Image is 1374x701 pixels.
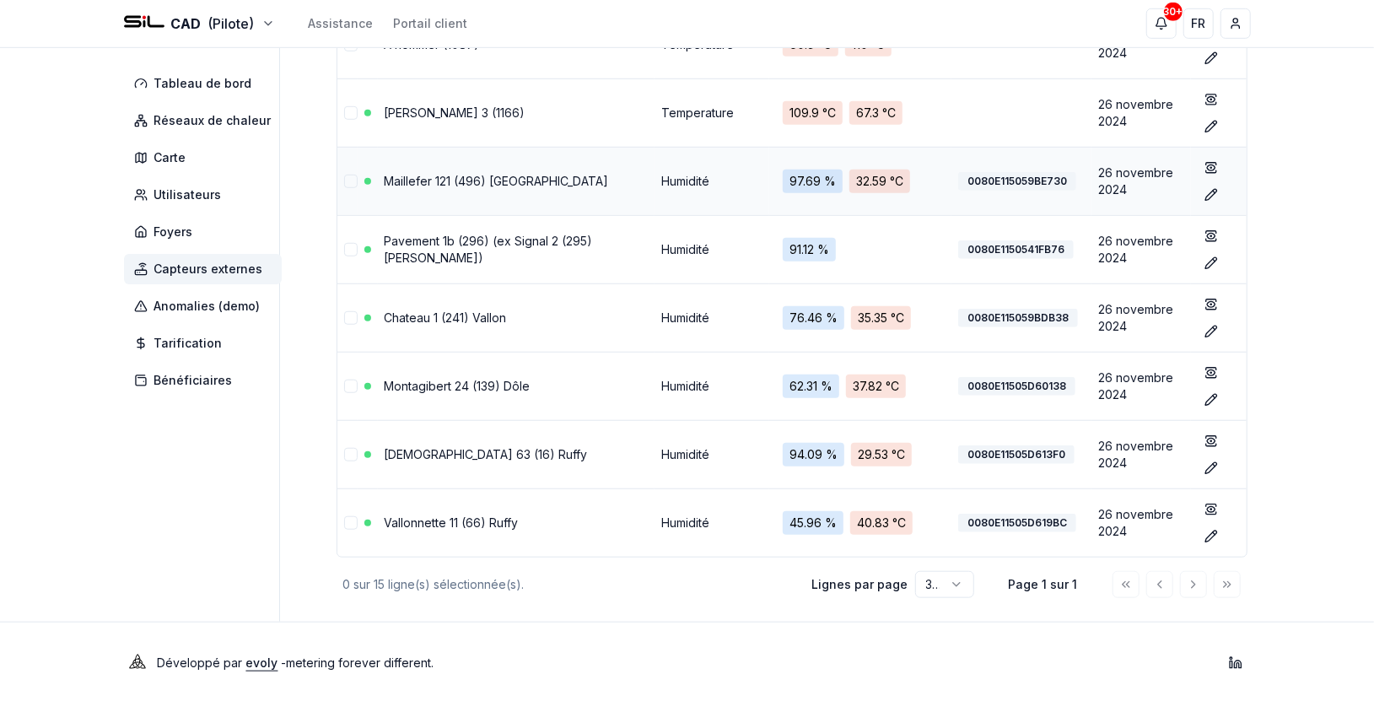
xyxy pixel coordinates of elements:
td: 26 novembre 2024 [1091,420,1190,488]
span: FR [1191,15,1205,32]
button: Sélectionner la ligne [344,516,358,530]
a: Humidité [661,379,709,393]
span: 109.9 °C [783,101,843,125]
span: Bénéficiaires [154,372,233,389]
button: Sélectionner la ligne [344,243,358,256]
td: 26 novembre 2024 [1091,488,1190,557]
a: Chateau 1 (241) Vallon [385,310,507,325]
div: 30+ [1164,3,1183,21]
span: 40.83 °C [850,511,913,535]
div: 0080E115059BE730 [958,172,1076,191]
button: FR [1183,8,1214,39]
span: CAD [171,13,202,34]
span: Tarification [154,335,223,352]
td: 26 novembre 2024 [1091,215,1190,283]
td: 26 novembre 2024 [1091,147,1190,215]
span: 91.12 % [783,238,836,262]
a: Carte [124,143,288,173]
a: Humidité [661,242,709,256]
a: Portail client [394,15,468,32]
span: 32.59 °C [849,170,910,193]
span: Anomalies (demo) [154,298,261,315]
span: 29.53 °C [851,443,912,466]
a: Temperature [661,105,734,120]
div: 0080E11505D60138 [958,377,1075,396]
a: Réseaux de chaleur [124,105,288,136]
a: Humidité [661,310,709,325]
a: Maillefer 121 (496) [GEOGRAPHIC_DATA] [385,174,609,188]
button: 30+ [1146,8,1177,39]
span: Capteurs externes [154,261,263,278]
span: 37.82 °C [846,375,906,398]
a: 76.46 %35.35 °C [776,299,945,337]
a: 94.09 %29.53 °C [776,436,945,473]
a: Montagibert 24 (139) Dôle [385,379,531,393]
span: 97.69 % [783,170,843,193]
a: Assistance [309,15,374,32]
div: 0080E11505D613F0 [958,445,1075,464]
a: Utilisateurs [124,180,288,210]
span: Carte [154,149,186,166]
img: SIL - CAD Logo [124,3,164,44]
a: Anomalies (demo) [124,291,288,321]
span: 62.31 % [783,375,839,398]
td: 26 novembre 2024 [1091,283,1190,352]
button: CAD(Pilote) [124,13,275,34]
a: Humidité [661,515,709,530]
a: A nommer (1087) [385,37,480,51]
a: 97.69 %32.59 °C [776,163,945,200]
span: 45.96 % [783,511,843,535]
button: Sélectionner la ligne [344,380,358,393]
span: 35.35 °C [851,306,911,330]
a: Bénéficiaires [124,365,288,396]
button: Sélectionner la ligne [344,175,358,188]
span: Foyers [154,224,193,240]
a: Tarification [124,328,288,359]
a: Temperature [661,37,734,51]
a: 91.12 % [776,231,945,268]
a: 62.31 %37.82 °C [776,368,945,405]
a: Capteurs externes [124,254,288,284]
div: 0080E115059BDB38 [958,309,1078,327]
a: [PERSON_NAME] 3 (1166) [385,105,525,120]
a: evoly [246,655,278,670]
span: 30 [926,577,942,591]
a: Humidité [661,174,709,188]
td: 26 novembre 2024 [1091,352,1190,420]
p: Développé par - metering forever different . [158,651,434,675]
div: 0080E1150541FB76 [958,240,1074,259]
a: 109.9 °C67.3 °C [776,94,945,132]
a: Pavement 1b (296) (ex Signal 2 (295) [PERSON_NAME]) [385,234,593,265]
a: Tableau de bord [124,68,288,99]
div: 0 sur 15 ligne(s) sélectionnée(s). [343,576,785,593]
div: 0080E11505D619BC [958,514,1076,532]
span: Réseaux de chaleur [154,112,272,129]
span: 76.46 % [783,306,844,330]
span: (Pilote) [208,13,255,34]
button: Sélectionner la ligne [344,311,358,325]
span: 94.09 % [783,443,844,466]
a: [DEMOGRAPHIC_DATA] 63 (16) Ruffy [385,447,588,461]
p: Lignes par page [812,576,908,593]
button: Sélectionner la ligne [344,106,358,120]
a: Vallonnette 11 (66) Ruffy [385,515,519,530]
div: Page 1 sur 1 [1001,576,1086,593]
span: Tableau de bord [154,75,252,92]
button: Sélectionner la ligne [344,448,358,461]
span: Utilisateurs [154,186,222,203]
img: Evoly Logo [124,650,151,677]
a: 45.96 %40.83 °C [776,504,945,542]
td: 26 novembre 2024 [1091,78,1190,147]
a: Foyers [124,217,288,247]
span: 67.3 °C [849,101,903,125]
a: Humidité [661,447,709,461]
